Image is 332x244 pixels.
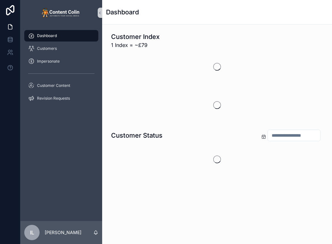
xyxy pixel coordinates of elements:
[111,41,160,49] span: 1 Index = ~£79
[106,8,139,17] h1: Dashboard
[30,229,34,236] span: IL
[37,83,70,88] span: Customer Content
[24,93,98,104] a: Revision Requests
[111,32,160,41] h1: Customer Index
[45,229,81,236] p: [PERSON_NAME]
[41,8,81,18] img: App logo
[37,46,57,51] span: Customers
[37,96,70,101] span: Revision Requests
[24,30,98,42] a: Dashboard
[37,33,57,38] span: Dashboard
[37,59,60,64] span: Impersonate
[24,80,98,91] a: Customer Content
[20,26,102,112] div: scrollable content
[24,43,98,54] a: Customers
[24,56,98,67] a: Impersonate
[111,131,162,140] h1: Customer Status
